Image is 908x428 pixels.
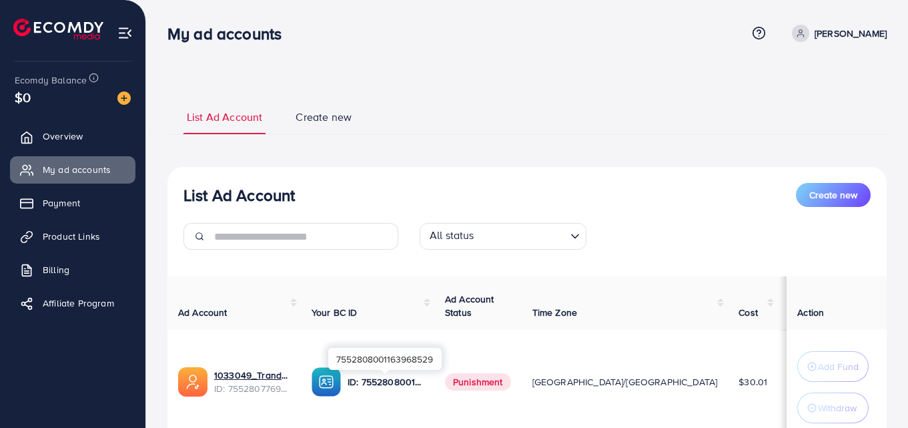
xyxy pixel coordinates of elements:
span: Product Links [43,230,100,243]
a: [PERSON_NAME] [787,25,887,42]
span: $0 [15,87,31,107]
a: Billing [10,256,135,283]
a: Product Links [10,223,135,250]
div: 7552808001163968529 [328,348,442,370]
span: Billing [43,263,69,276]
div: <span class='underline'>1033049_Trand Era_1758525235875</span></br>7552807769917669384 [214,369,290,396]
span: List Ad Account [187,110,262,125]
span: Your BC ID [312,306,358,319]
iframe: Chat [851,368,898,418]
div: Search for option [420,223,586,250]
span: Time Zone [532,306,577,319]
span: Ecomdy Balance [15,73,87,87]
p: Withdraw [818,400,857,416]
span: Overview [43,130,83,143]
span: $30.01 [739,375,767,389]
a: Overview [10,123,135,150]
span: Create new [809,188,857,202]
input: Search for option [478,226,565,246]
p: Add Fund [818,359,859,375]
p: ID: 7552808001163968529 [348,374,424,390]
a: My ad accounts [10,156,135,183]
span: Ad Account [178,306,228,319]
img: image [117,91,131,105]
span: Action [797,306,824,319]
img: menu [117,25,133,41]
span: Cost [739,306,758,319]
span: Create new [296,110,352,125]
button: Create new [796,183,871,207]
a: 1033049_Trand Era_1758525235875 [214,369,290,382]
span: ID: 7552807769917669384 [214,382,290,395]
button: Add Fund [797,351,869,382]
img: ic-ads-acc.e4c84228.svg [178,367,207,397]
span: Ad Account Status [445,292,494,319]
h3: List Ad Account [183,186,295,205]
span: All status [427,225,477,246]
span: Punishment [445,373,511,391]
a: Affiliate Program [10,290,135,316]
img: logo [13,19,103,39]
img: ic-ba-acc.ded83a64.svg [312,367,341,397]
button: Withdraw [797,393,869,423]
p: [PERSON_NAME] [815,25,887,41]
span: My ad accounts [43,163,111,176]
h3: My ad accounts [167,24,292,43]
span: Payment [43,196,80,210]
span: Affiliate Program [43,296,114,310]
a: Payment [10,190,135,216]
span: [GEOGRAPHIC_DATA]/[GEOGRAPHIC_DATA] [532,375,718,389]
